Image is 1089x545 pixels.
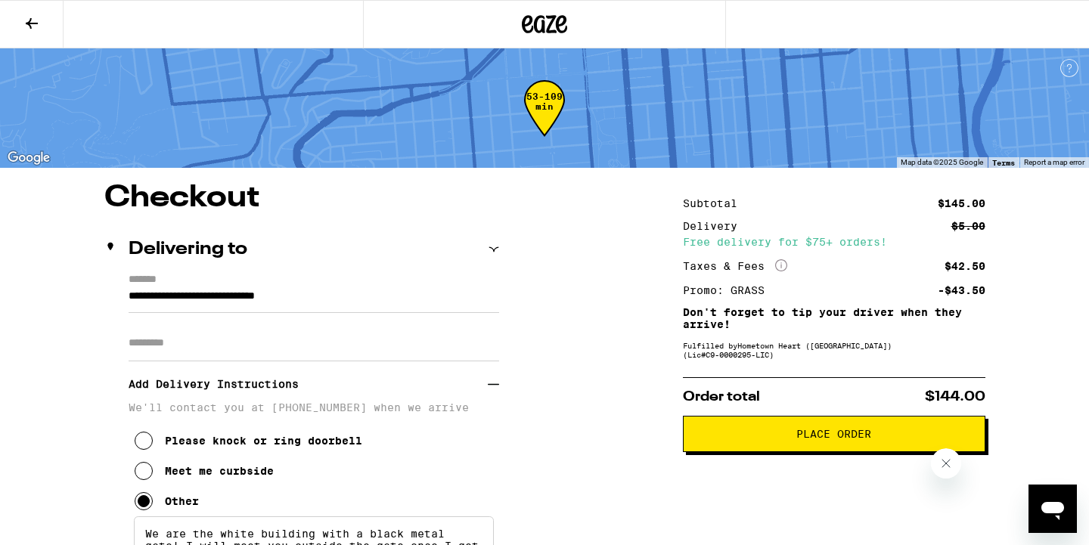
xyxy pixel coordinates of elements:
div: Free delivery for $75+ orders! [683,237,985,247]
h2: Delivering to [129,240,247,259]
a: Open this area in Google Maps (opens a new window) [4,148,54,168]
button: Meet me curbside [135,456,274,486]
span: Place Order [796,429,871,439]
span: $144.00 [925,390,985,404]
div: Other [165,495,199,507]
button: Other [135,486,199,516]
img: Google [4,148,54,168]
div: Delivery [683,221,748,231]
button: Please knock or ring doorbell [135,426,362,456]
h1: Checkout [104,183,499,213]
div: Fulfilled by Hometown Heart ([GEOGRAPHIC_DATA]) (Lic# C9-0000295-LIC ) [683,341,985,359]
div: Promo: GRASS [683,285,775,296]
p: Don't forget to tip your driver when they arrive! [683,306,985,330]
h3: Add Delivery Instructions [129,367,488,401]
div: $42.50 [945,261,985,271]
p: We'll contact you at [PHONE_NUMBER] when we arrive [129,401,499,413]
a: Terms [992,158,1015,167]
span: Map data ©2025 Google [901,158,983,166]
span: Hi. Need any help? [9,11,109,23]
div: Taxes & Fees [683,259,787,273]
button: Place Order [683,416,985,452]
div: Please knock or ring doorbell [165,435,362,447]
div: Meet me curbside [165,465,274,477]
div: 53-109 min [524,91,565,148]
iframe: Button to launch messaging window [1028,485,1077,533]
div: $5.00 [951,221,985,231]
iframe: Close message [931,448,961,478]
div: -$43.50 [938,285,985,296]
div: Subtotal [683,198,748,209]
div: $145.00 [938,198,985,209]
a: Report a map error [1024,158,1084,166]
span: Order total [683,390,760,404]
